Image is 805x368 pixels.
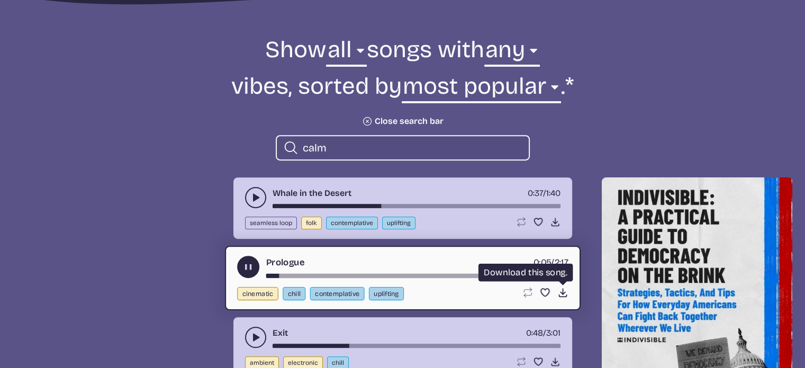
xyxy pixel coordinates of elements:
[528,187,560,200] div: /
[362,116,444,127] button: Close search bar
[245,187,266,208] button: play-pause toggle
[368,287,403,300] button: uplifting
[382,217,415,229] button: uplifting
[273,187,351,200] a: Whale in the Desert
[533,217,544,227] button: Favorite
[303,141,520,155] input: search
[546,328,560,338] span: 3:01
[237,287,278,300] button: cinematic
[245,217,297,229] button: seamless loop
[301,217,322,229] button: folk
[310,287,364,300] button: contemplative
[533,257,551,267] span: timer
[533,356,544,367] button: Favorite
[326,34,366,71] select: genre
[516,356,527,367] button: Loop
[237,256,259,278] button: play-pause toggle
[115,34,691,160] form: Show songs with vibes, sorted by .
[533,256,568,269] div: /
[484,34,540,71] select: vibe
[402,71,561,107] select: sorting
[554,257,568,267] span: 2:17
[245,327,266,348] button: play-pause toggle
[266,256,304,269] a: Prologue
[528,188,543,198] span: timer
[326,217,378,229] button: contemplative
[546,188,560,198] span: 1:40
[283,287,305,300] button: chill
[516,217,527,227] button: Loop
[273,204,560,208] div: song-time-bar
[266,274,568,278] div: song-time-bar
[273,327,288,339] a: Exit
[539,287,550,298] button: Favorite
[521,287,532,298] button: Loop
[526,327,560,339] div: /
[273,344,560,348] div: song-time-bar
[526,328,543,338] span: timer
